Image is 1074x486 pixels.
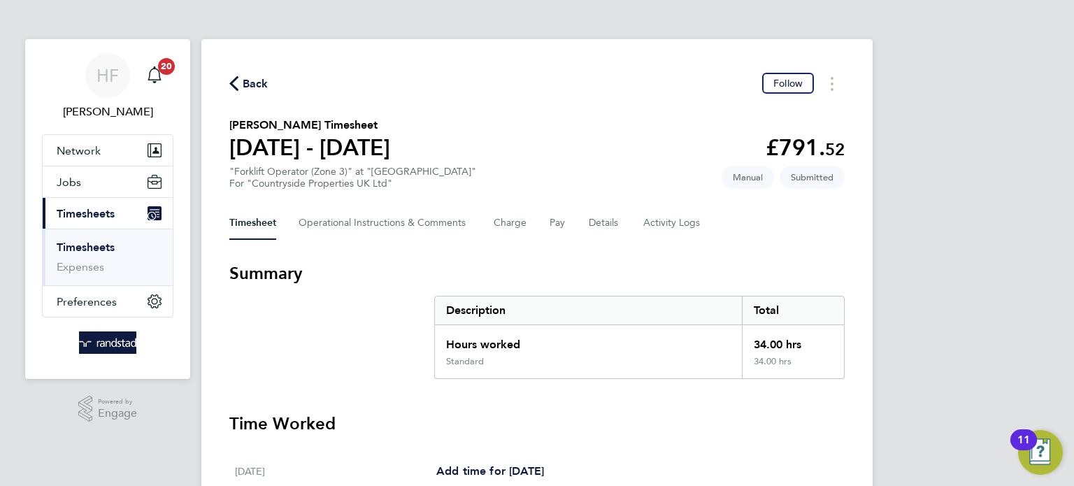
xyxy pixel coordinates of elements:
div: Description [435,296,742,324]
nav: Main navigation [25,39,190,379]
span: Network [57,144,101,157]
span: Hollie Furby [42,103,173,120]
button: Preferences [43,286,173,317]
button: Timesheet [229,206,276,240]
button: Operational Instructions & Comments [299,206,471,240]
span: Timesheets [57,207,115,220]
a: Timesheets [57,241,115,254]
h2: [PERSON_NAME] Timesheet [229,117,390,134]
div: Total [742,296,844,324]
a: Expenses [57,260,104,273]
span: Add time for [DATE] [436,464,544,478]
a: Go to home page [42,331,173,354]
span: Preferences [57,295,117,308]
button: Jobs [43,166,173,197]
div: Hours worked [435,325,742,356]
img: randstad-logo-retina.png [79,331,137,354]
button: Pay [550,206,566,240]
div: For "Countryside Properties UK Ltd" [229,178,476,190]
div: Timesheets [43,229,173,285]
button: Timesheets Menu [819,73,845,94]
h3: Summary [229,262,845,285]
app-decimal: £791. [766,134,845,161]
button: Back [229,75,268,92]
button: Timesheets [43,198,173,229]
span: This timesheet was manually created. [722,166,774,189]
span: Powered by [98,396,137,408]
button: Open Resource Center, 11 new notifications [1018,430,1063,475]
a: HF[PERSON_NAME] [42,53,173,120]
span: 20 [158,58,175,75]
span: Back [243,76,268,92]
span: HF [96,66,119,85]
div: [DATE] [235,463,436,480]
h1: [DATE] - [DATE] [229,134,390,162]
span: Jobs [57,176,81,189]
span: 52 [825,139,845,159]
a: 20 [141,53,169,98]
div: 34.00 hrs [742,325,844,356]
div: 11 [1017,440,1030,458]
div: Standard [446,356,484,367]
span: Follow [773,77,803,90]
div: 34.00 hrs [742,356,844,378]
button: Network [43,135,173,166]
button: Charge [494,206,527,240]
span: This timesheet is Submitted. [780,166,845,189]
a: Powered byEngage [78,396,138,422]
button: Follow [762,73,814,94]
h3: Time Worked [229,413,845,435]
div: Summary [434,296,845,379]
span: Engage [98,408,137,420]
a: Add time for [DATE] [436,463,544,480]
div: "Forklift Operator (Zone 3)" at "[GEOGRAPHIC_DATA]" [229,166,476,190]
button: Activity Logs [643,206,702,240]
button: Details [589,206,621,240]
